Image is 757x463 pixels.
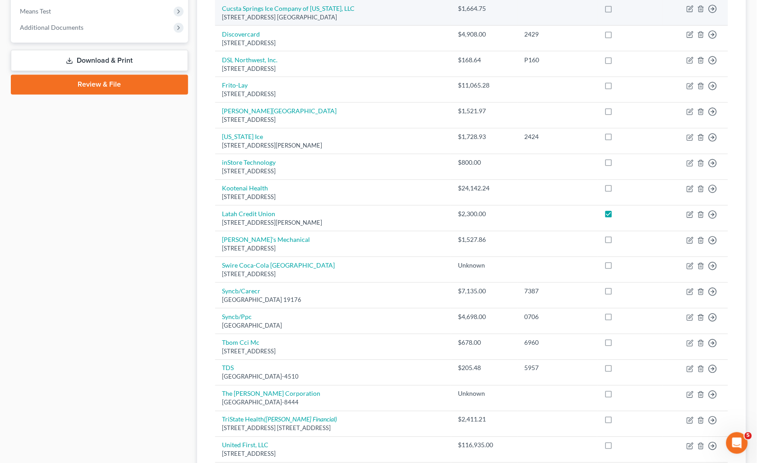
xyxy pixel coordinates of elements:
[525,56,590,65] div: P160
[222,142,444,150] div: [STREET_ADDRESS][PERSON_NAME]
[458,107,510,116] div: $1,521.97
[458,158,510,167] div: $800.00
[222,416,337,423] a: TriState Health([PERSON_NAME] Financial)
[458,338,510,347] div: $678.00
[222,185,268,192] a: Kootenai Health
[222,313,252,321] a: Syncb/Ppc
[11,75,188,95] a: Review & File
[525,287,590,296] div: 7387
[525,338,590,347] div: 6960
[222,236,310,244] a: [PERSON_NAME]'s Mechanical
[222,262,335,269] a: Swire Coca-Cola [GEOGRAPHIC_DATA]
[222,167,444,176] div: [STREET_ADDRESS]
[458,133,510,142] div: $1,728.93
[458,261,510,270] div: Unknown
[222,398,444,407] div: [GEOGRAPHIC_DATA]-8444
[458,441,510,450] div: $116,935.00
[222,373,444,381] div: [GEOGRAPHIC_DATA]-4510
[458,184,510,193] div: $24,142.24
[458,81,510,90] div: $11,065.28
[222,245,444,253] div: [STREET_ADDRESS]
[745,432,752,440] span: 5
[222,82,248,89] a: Frito-Lay
[222,347,444,356] div: [STREET_ADDRESS]
[222,56,278,64] a: DSL Northwest, Inc.
[525,364,590,373] div: 5957
[222,450,444,458] div: [STREET_ADDRESS]
[222,441,269,449] a: United First, LLC
[222,39,444,47] div: [STREET_ADDRESS]
[222,287,261,295] a: Syncb/Carecr
[222,133,263,141] a: [US_STATE] Ice
[222,424,444,433] div: [STREET_ADDRESS] [STREET_ADDRESS]
[458,236,510,245] div: $1,527.86
[458,210,510,219] div: $2,300.00
[222,390,321,398] a: The [PERSON_NAME] Corporation
[525,313,590,322] div: 0706
[222,296,444,305] div: [GEOGRAPHIC_DATA] 19176
[222,107,337,115] a: [PERSON_NAME][GEOGRAPHIC_DATA]
[458,389,510,398] div: Unknown
[222,270,444,279] div: [STREET_ADDRESS]
[222,90,444,99] div: [STREET_ADDRESS]
[458,313,510,322] div: $4,698.00
[458,415,510,424] div: $2,411.21
[222,13,444,22] div: [STREET_ADDRESS] [GEOGRAPHIC_DATA]
[458,30,510,39] div: $4,908.00
[525,133,590,142] div: 2424
[222,116,444,125] div: [STREET_ADDRESS]
[222,159,276,167] a: inStore Technology
[525,30,590,39] div: 2429
[20,23,83,31] span: Additional Documents
[11,50,188,71] a: Download & Print
[222,210,276,218] a: Latah Credit Union
[458,4,510,13] div: $1,664.75
[222,322,444,330] div: [GEOGRAPHIC_DATA]
[726,432,748,454] iframe: Intercom live chat
[222,219,444,227] div: [STREET_ADDRESS][PERSON_NAME]
[222,30,260,38] a: Discovercard
[458,364,510,373] div: $205.48
[222,65,444,73] div: [STREET_ADDRESS]
[458,287,510,296] div: $7,135.00
[222,339,260,347] a: Tbom Cci Mc
[264,416,337,423] i: ([PERSON_NAME] Financial)
[458,56,510,65] div: $168.64
[222,193,444,202] div: [STREET_ADDRESS]
[222,364,234,372] a: TDS
[20,7,51,15] span: Means Test
[222,5,355,12] a: Cucsta Springs Ice Company of [US_STATE], LLC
